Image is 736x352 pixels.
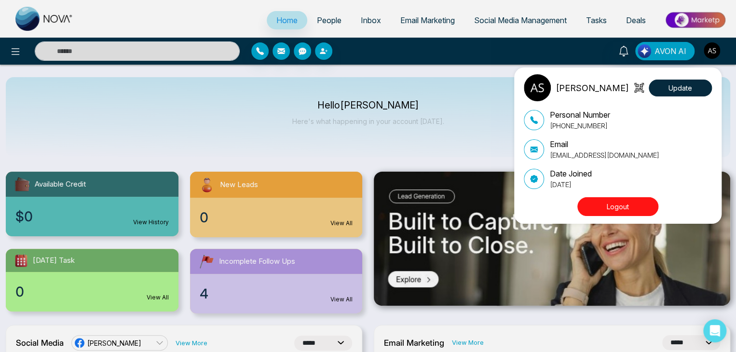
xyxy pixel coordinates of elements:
p: [PHONE_NUMBER] [550,121,610,131]
p: [PERSON_NAME] [556,81,629,95]
p: [EMAIL_ADDRESS][DOMAIN_NAME] [550,150,659,160]
button: Logout [577,197,658,216]
p: Email [550,138,659,150]
p: Personal Number [550,109,610,121]
button: Update [649,80,712,96]
p: [DATE] [550,179,592,190]
p: Date Joined [550,168,592,179]
div: Open Intercom Messenger [703,319,726,342]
